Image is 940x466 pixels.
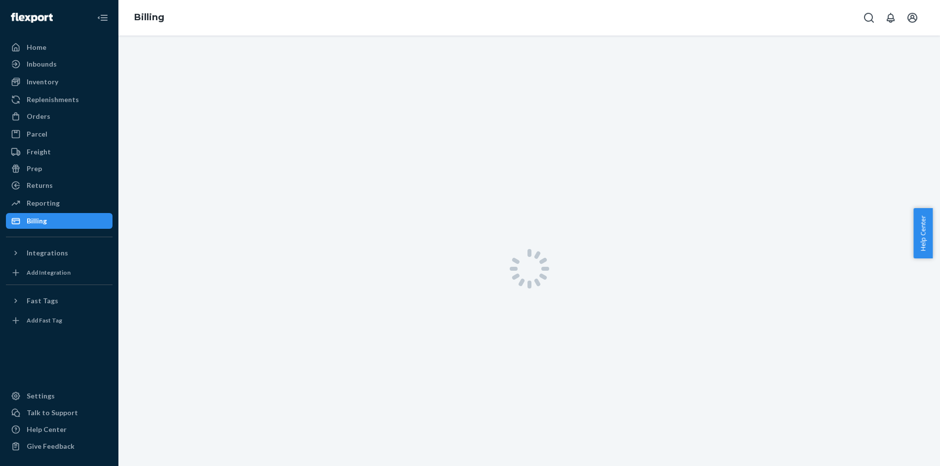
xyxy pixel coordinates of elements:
div: Prep [27,164,42,174]
button: Give Feedback [6,438,113,454]
div: Inbounds [27,59,57,69]
a: Returns [6,178,113,193]
div: Help Center [27,425,67,434]
a: Freight [6,144,113,160]
button: Fast Tags [6,293,113,309]
a: Add Fast Tag [6,313,113,328]
a: Talk to Support [6,405,113,421]
button: Help Center [913,208,933,258]
button: Close Navigation [93,8,113,28]
button: Open account menu [902,8,922,28]
div: Replenishments [27,95,79,105]
div: Talk to Support [27,408,78,418]
a: Parcel [6,126,113,142]
a: Add Integration [6,265,113,281]
div: Freight [27,147,51,157]
a: Settings [6,388,113,404]
div: Parcel [27,129,47,139]
div: Home [27,42,46,52]
div: Billing [27,216,47,226]
a: Help Center [6,422,113,437]
a: Billing [134,12,164,23]
div: Add Integration [27,268,71,277]
a: Inbounds [6,56,113,72]
div: Orders [27,111,50,121]
a: Reporting [6,195,113,211]
div: Settings [27,391,55,401]
a: Replenishments [6,92,113,108]
a: Orders [6,108,113,124]
div: Returns [27,180,53,190]
button: Integrations [6,245,113,261]
button: Open Search Box [859,8,879,28]
img: Flexport logo [11,13,53,23]
div: Integrations [27,248,68,258]
div: Give Feedback [27,441,75,451]
div: Reporting [27,198,60,208]
a: Prep [6,161,113,177]
ol: breadcrumbs [126,3,172,32]
a: Home [6,39,113,55]
a: Inventory [6,74,113,90]
button: Open notifications [881,8,901,28]
a: Billing [6,213,113,229]
div: Inventory [27,77,58,87]
div: Fast Tags [27,296,58,306]
div: Add Fast Tag [27,316,62,324]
